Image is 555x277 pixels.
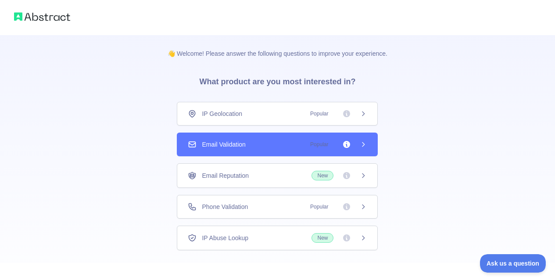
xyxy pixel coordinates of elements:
span: Phone Validation [202,202,248,211]
h3: What product are you most interested in? [185,58,369,102]
span: New [312,233,333,243]
span: Email Validation [202,140,245,149]
span: Email Reputation [202,171,249,180]
span: Popular [305,202,333,211]
span: Popular [305,140,333,149]
span: IP Abuse Lookup [202,234,248,242]
iframe: Toggle Customer Support [480,254,546,273]
p: 👋 Welcome! Please answer the following questions to improve your experience. [154,35,401,58]
img: Abstract logo [14,11,70,23]
span: IP Geolocation [202,109,242,118]
span: Popular [305,109,333,118]
span: New [312,171,333,180]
